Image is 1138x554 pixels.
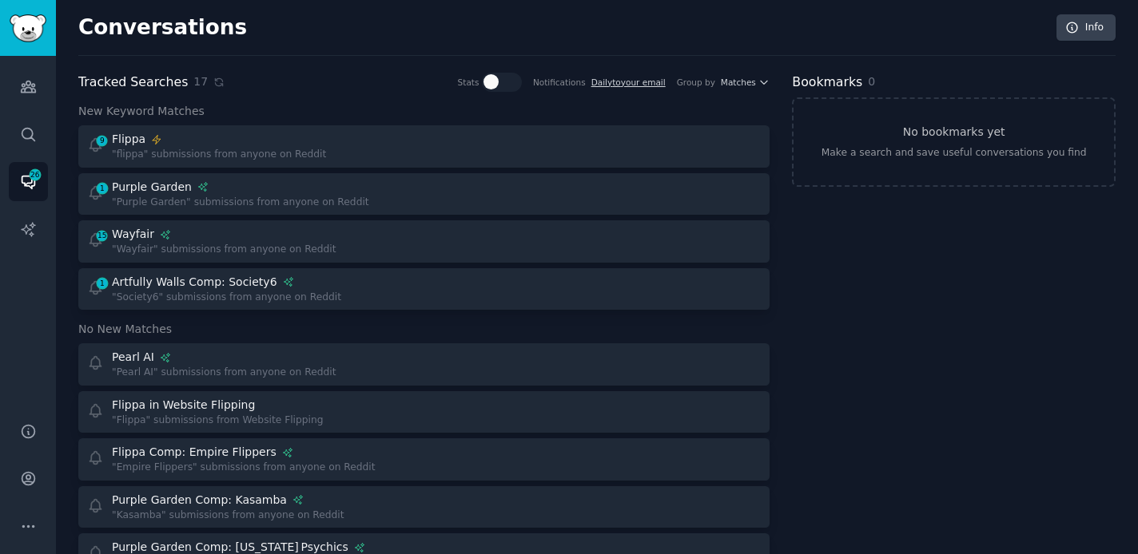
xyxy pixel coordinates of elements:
[903,124,1005,140] h3: No bookmarks yet
[78,15,247,41] h2: Conversations
[10,14,46,42] img: GummySearch logo
[95,230,109,241] span: 15
[95,183,109,194] span: 1
[112,131,145,148] div: Flippa
[868,75,875,88] span: 0
[78,486,770,528] a: Purple Garden Comp: Kasamba"Kasamba" submissions from anyone on Reddit
[95,135,109,146] span: 9
[721,77,756,88] span: Matches
[78,73,188,93] h2: Tracked Searches
[533,77,586,88] div: Notifications
[1056,14,1116,42] a: Info
[112,148,326,162] div: "flippa" submissions from anyone on Reddit
[112,179,192,196] div: Purple Garden
[193,73,208,90] span: 17
[112,349,154,366] div: Pearl AI
[112,274,277,291] div: Artfully Walls Comp: Society6
[78,438,770,481] a: Flippa Comp: Empire Flippers"Empire Flippers" submissions from anyone on Reddit
[112,397,255,414] div: Flippa in Website Flipping
[9,162,48,201] a: 26
[78,125,770,168] a: 9Flippa"flippa" submissions from anyone on Reddit
[458,77,479,88] div: Stats
[792,73,862,93] h2: Bookmarks
[78,103,205,120] span: New Keyword Matches
[112,291,341,305] div: "Society6" submissions from anyone on Reddit
[28,169,42,180] span: 26
[95,278,109,289] span: 1
[792,97,1116,187] a: No bookmarks yetMake a search and save useful conversations you find
[112,492,287,508] div: Purple Garden Comp: Kasamba
[112,508,344,523] div: "Kasamba" submissions from anyone on Reddit
[78,391,770,433] a: Flippa in Website Flipping"Flippa" submissions from Website Flipping
[112,461,376,475] div: "Empire Flippers" submissions from anyone on Reddit
[721,77,770,88] button: Matches
[822,146,1087,160] div: Make a search and save useful conversations you find
[78,268,770,311] a: 1Artfully Walls Comp: Society6"Society6" submissions from anyone on Reddit
[112,414,324,428] div: "Flippa" submissions from Website Flipping
[677,77,715,88] div: Group by
[78,220,770,263] a: 15Wayfair"Wayfair" submissions from anyone on Reddit
[112,226,154,243] div: Wayfair
[591,77,666,87] a: Dailytoyour email
[112,366,336,380] div: "Pearl AI" submissions from anyone on Reddit
[78,173,770,216] a: 1Purple Garden"Purple Garden" submissions from anyone on Reddit
[112,196,369,210] div: "Purple Garden" submissions from anyone on Reddit
[78,343,770,386] a: Pearl AI"Pearl AI" submissions from anyone on Reddit
[78,321,172,338] span: No New Matches
[112,444,277,461] div: Flippa Comp: Empire Flippers
[112,243,336,257] div: "Wayfair" submissions from anyone on Reddit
